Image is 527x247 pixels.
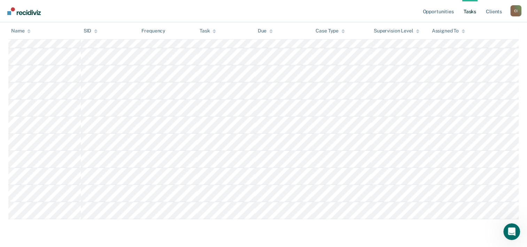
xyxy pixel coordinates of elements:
[141,28,165,34] div: Frequency
[503,223,520,240] iframe: Intercom live chat
[7,7,41,15] img: Recidiviz
[200,28,216,34] div: Task
[11,28,31,34] div: Name
[432,28,465,34] div: Assigned To
[510,5,521,16] div: C I
[374,28,419,34] div: Supervision Level
[510,5,521,16] button: Profile dropdown button
[258,28,273,34] div: Due
[316,28,345,34] div: Case Type
[84,28,98,34] div: SID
